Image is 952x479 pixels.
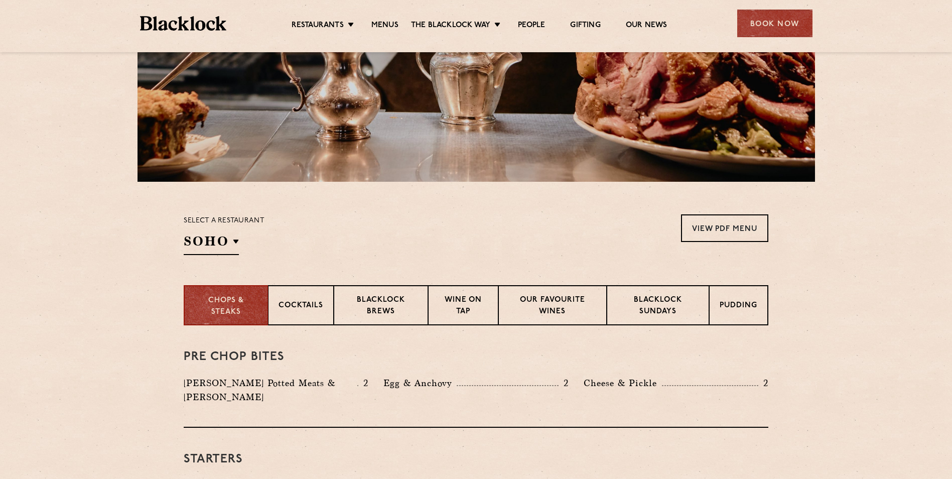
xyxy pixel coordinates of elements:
p: 2 [358,377,368,390]
p: [PERSON_NAME] Potted Meats & [PERSON_NAME] [184,376,357,404]
p: Blacklock Brews [344,295,418,318]
p: Egg & Anchovy [383,376,457,390]
a: Gifting [570,21,600,32]
p: Select a restaurant [184,214,264,227]
a: The Blacklock Way [411,21,490,32]
p: Pudding [720,300,757,313]
p: Cheese & Pickle [584,376,662,390]
a: People [518,21,545,32]
img: BL_Textured_Logo-footer-cropped.svg [140,16,227,31]
h3: Starters [184,453,768,466]
h3: Pre Chop Bites [184,350,768,364]
p: Blacklock Sundays [617,295,699,318]
a: View PDF Menu [681,214,768,242]
p: Cocktails [279,300,323,313]
a: Restaurants [292,21,344,32]
h2: SOHO [184,232,239,255]
p: Chops & Steaks [195,295,257,318]
p: Wine on Tap [439,295,488,318]
p: Our favourite wines [509,295,596,318]
p: 2 [758,377,768,390]
p: 2 [559,377,569,390]
div: Book Now [737,10,812,37]
a: Menus [371,21,398,32]
a: Our News [626,21,667,32]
